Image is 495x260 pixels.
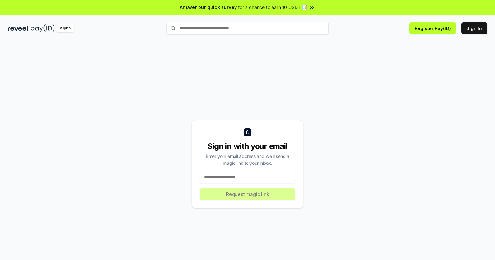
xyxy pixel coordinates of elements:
div: Sign in with your email [200,141,295,152]
img: logo_small [244,128,251,136]
button: Register Pay(ID) [409,22,456,34]
img: reveel_dark [8,24,30,32]
span: for a chance to earn 10 USDT 📝 [238,4,308,11]
img: pay_id [31,24,55,32]
div: Alpha [56,24,74,32]
div: Enter your email address and we’ll send a magic link to your inbox. [200,153,295,166]
button: Sign In [461,22,487,34]
span: Answer our quick survey [180,4,237,11]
